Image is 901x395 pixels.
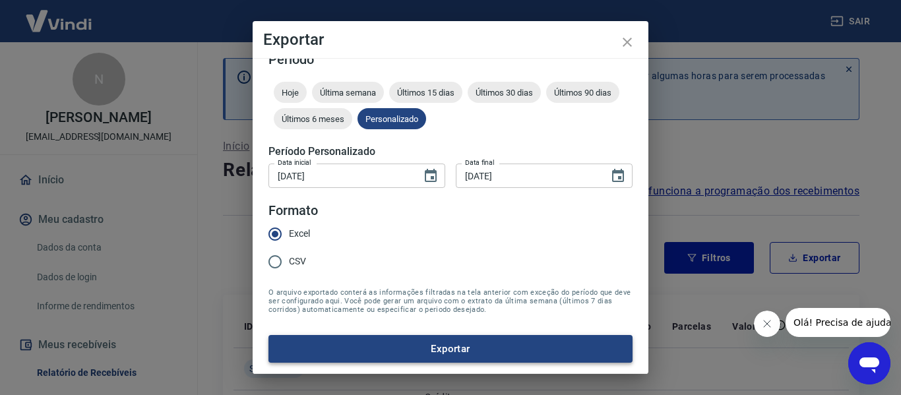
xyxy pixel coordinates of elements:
[357,108,426,129] div: Personalizado
[268,53,633,66] h5: Período
[605,163,631,189] button: Choose date, selected date is 25 de ago de 2025
[312,88,384,98] span: Última semana
[278,158,311,167] label: Data inicial
[465,158,495,167] label: Data final
[312,82,384,103] div: Última semana
[754,311,780,337] iframe: Fechar mensagem
[546,88,619,98] span: Últimos 90 dias
[848,342,890,384] iframe: Botão para abrir a janela de mensagens
[468,82,541,103] div: Últimos 30 dias
[611,26,643,58] button: close
[274,108,352,129] div: Últimos 6 meses
[274,114,352,124] span: Últimos 6 meses
[357,114,426,124] span: Personalizado
[268,335,633,363] button: Exportar
[289,255,306,268] span: CSV
[274,82,307,103] div: Hoje
[289,227,310,241] span: Excel
[456,164,600,188] input: DD/MM/YYYY
[8,9,111,20] span: Olá! Precisa de ajuda?
[268,288,633,314] span: O arquivo exportado conterá as informações filtradas na tela anterior com exceção do período que ...
[389,88,462,98] span: Últimos 15 dias
[786,308,890,337] iframe: Mensagem da empresa
[274,88,307,98] span: Hoje
[263,32,638,47] h4: Exportar
[546,82,619,103] div: Últimos 90 dias
[468,88,541,98] span: Últimos 30 dias
[389,82,462,103] div: Últimos 15 dias
[268,201,318,220] legend: Formato
[268,164,412,188] input: DD/MM/YYYY
[418,163,444,189] button: Choose date, selected date is 1 de ago de 2025
[268,145,633,158] h5: Período Personalizado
